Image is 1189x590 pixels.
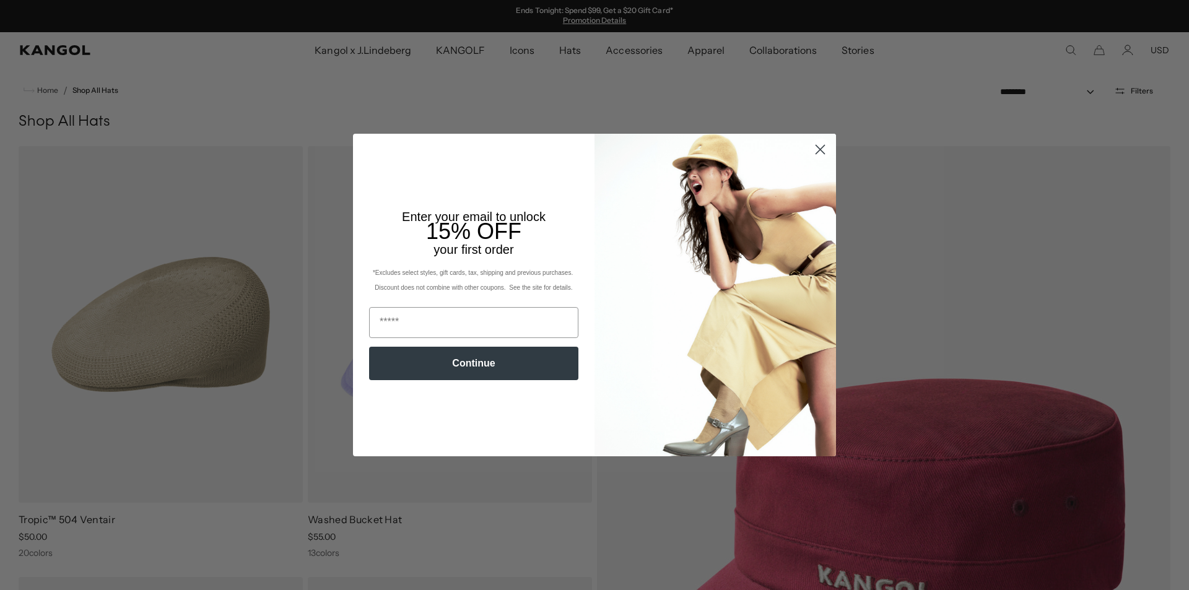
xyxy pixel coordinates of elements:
img: 93be19ad-e773-4382-80b9-c9d740c9197f.jpeg [594,134,836,456]
span: 15% OFF [426,219,521,244]
span: your first order [433,243,513,256]
button: Close dialog [809,139,831,160]
button: Continue [369,347,578,380]
span: Enter your email to unlock [402,210,546,223]
input: Email [369,307,578,338]
span: *Excludes select styles, gift cards, tax, shipping and previous purchases. Discount does not comb... [373,269,575,291]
